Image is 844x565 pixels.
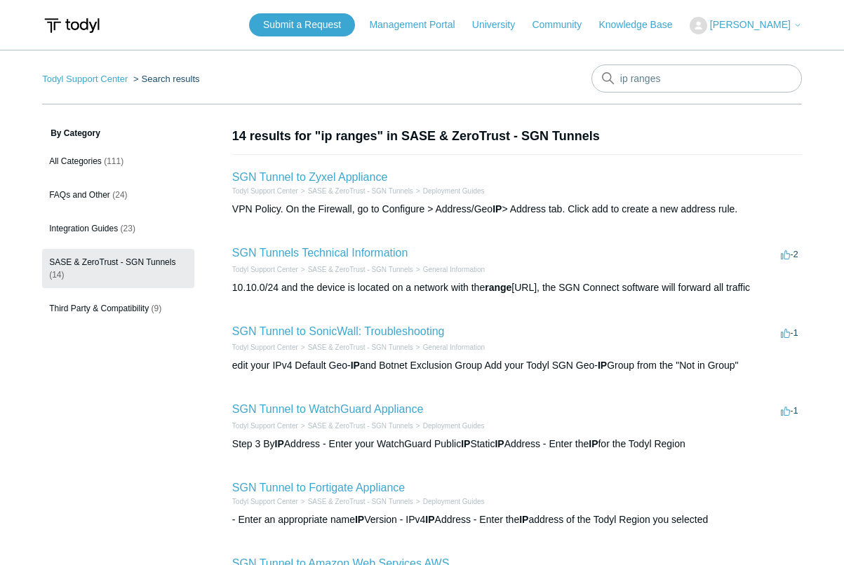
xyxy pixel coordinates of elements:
a: Deployment Guides [423,422,485,430]
li: Deployment Guides [413,186,485,196]
span: -1 [781,405,798,416]
a: Todyl Support Center [232,422,298,430]
li: Todyl Support Center [42,74,130,84]
a: Todyl Support Center [42,74,128,84]
em: IP [589,438,598,449]
li: SASE & ZeroTrust - SGN Tunnels [298,186,413,196]
li: Search results [130,74,200,84]
em: IP [461,438,470,449]
a: Knowledge Base [598,18,686,32]
span: -2 [781,249,798,259]
div: edit your IPv4 Default Geo- and Botnet Exclusion Group Add your Todyl SGN Geo- Group from the "No... [232,358,802,373]
button: [PERSON_NAME] [690,17,802,34]
li: Todyl Support Center [232,421,298,431]
em: IP [495,438,504,449]
span: All Categories [49,156,102,166]
a: Management Portal [369,18,469,32]
a: SGN Tunnel to Fortigate Appliance [232,482,405,493]
a: SASE & ZeroTrust - SGN Tunnels [308,422,413,430]
li: Deployment Guides [413,421,485,431]
em: IP [519,514,528,525]
span: (14) [49,270,64,280]
li: SASE & ZeroTrust - SGN Tunnels [298,496,413,507]
a: SGN Tunnels Technical Information [232,247,408,259]
em: IP [355,514,364,525]
li: Todyl Support Center [232,342,298,353]
h1: 14 results for "ip ranges" in SASE & ZeroTrust - SGN Tunnels [232,127,802,146]
span: (23) [121,224,135,233]
div: - Enter an appropriate name Version - IPv4 Address - Enter the address of the Todyl Region you se... [232,512,802,527]
li: Deployment Guides [413,496,485,507]
a: SGN Tunnel to WatchGuard Appliance [232,403,423,415]
input: Search [591,64,802,93]
a: SASE & ZeroTrust - SGN Tunnels [308,343,413,351]
em: IP [275,438,284,449]
a: Deployment Guides [423,187,485,195]
span: [PERSON_NAME] [710,19,791,30]
em: range [485,282,511,293]
em: IP [598,360,607,371]
li: Todyl Support Center [232,264,298,275]
a: Todyl Support Center [232,187,298,195]
a: SASE & ZeroTrust - SGN Tunnels [308,266,413,273]
div: Step 3 By Address - Enter your WatchGuard Public Static Address - Enter the for the Todyl Region [232,437,802,451]
a: Deployment Guides [423,498,485,505]
div: VPN Policy. On the Firewall, go to Configure > Address/Geo > Address tab. Click add to create a n... [232,202,802,217]
a: SGN Tunnel to SonicWall: Troubleshooting [232,325,445,337]
em: IP [351,360,360,371]
a: FAQs and Other (24) [42,182,194,208]
a: SGN Tunnel to Zyxel Appliance [232,171,387,183]
li: SASE & ZeroTrust - SGN Tunnels [298,421,413,431]
li: General Information [413,342,485,353]
a: Integration Guides (23) [42,215,194,242]
span: -1 [781,327,798,338]
a: All Categories (111) [42,148,194,175]
img: Todyl Support Center Help Center home page [42,13,102,39]
a: Submit a Request [249,13,355,36]
h3: By Category [42,127,194,139]
span: SASE & ZeroTrust - SGN Tunnels [49,257,175,267]
a: Community [532,18,596,32]
a: Todyl Support Center [232,343,298,351]
li: SASE & ZeroTrust - SGN Tunnels [298,264,413,275]
span: FAQs and Other [49,190,110,200]
em: IP [493,203,502,215]
a: General Information [423,266,485,273]
span: (9) [152,304,162,313]
a: SASE & ZeroTrust - SGN Tunnels [308,498,413,505]
div: 10.10.0/24 and the device is located on a network with the [URL], the SGN Connect software will f... [232,280,802,295]
a: University [472,18,529,32]
span: Integration Guides [49,224,118,233]
a: SASE & ZeroTrust - SGN Tunnels [308,187,413,195]
a: Todyl Support Center [232,498,298,505]
li: Todyl Support Center [232,496,298,507]
span: (24) [112,190,127,200]
li: Todyl Support Center [232,186,298,196]
em: IP [425,514,434,525]
a: SASE & ZeroTrust - SGN Tunnels (14) [42,249,194,288]
a: Third Party & Compatibility (9) [42,295,194,322]
li: General Information [413,264,485,275]
span: Third Party & Compatibility [49,304,149,313]
li: SASE & ZeroTrust - SGN Tunnels [298,342,413,353]
a: General Information [423,343,485,351]
span: (111) [104,156,123,166]
a: Todyl Support Center [232,266,298,273]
